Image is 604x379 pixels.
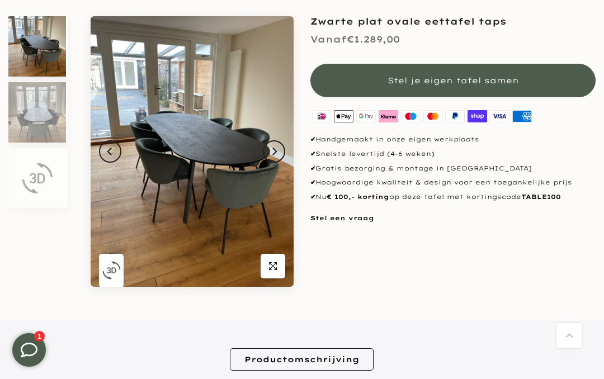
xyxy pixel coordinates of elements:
img: 3D_icon.svg [102,261,121,279]
p: Snelste levertijd (4-6 weken) [310,149,596,159]
a: Stel een vraag [310,215,374,222]
button: Next [263,140,285,163]
iframe: toggle-frame [1,322,57,378]
p: Handgemaakt in onze eigen werkplaats [310,135,596,145]
button: Stel je eigen tafel samen [310,64,596,98]
img: paypal [444,109,466,124]
img: 3D_icon.svg [22,163,53,194]
img: klarna [377,109,399,124]
div: €1.289,00 [310,31,400,48]
strong: ✔ [310,150,315,158]
span: Stel je eigen tafel samen [388,75,519,87]
strong: ✔ [310,136,315,144]
button: Previous [99,140,121,163]
p: Nu op deze tafel met kortingscode [310,192,596,202]
img: google pay [355,109,377,124]
img: apple pay [333,109,355,124]
strong: ✔ [310,164,315,172]
strong: TABLE100 [521,193,561,201]
img: visa [489,109,511,124]
strong: ✔ [310,179,315,187]
span: Vanaf [310,34,347,45]
a: Productomschrijving [230,348,374,371]
h1: Zwarte plat ovale eettafel taps [310,17,596,26]
p: Gratis bezorging & montage in [GEOGRAPHIC_DATA] [310,164,596,174]
img: maestro [399,109,422,124]
img: shopify pay [466,109,489,124]
a: Terug naar boven [556,323,582,348]
strong: ✔ [310,193,315,201]
img: master [422,109,444,124]
img: american express [511,109,533,124]
img: ideal [310,109,333,124]
strong: € 100,- korting [327,193,389,201]
p: Hoogwaardige kwaliteit & design voor een toegankelijke prijs [310,178,596,188]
